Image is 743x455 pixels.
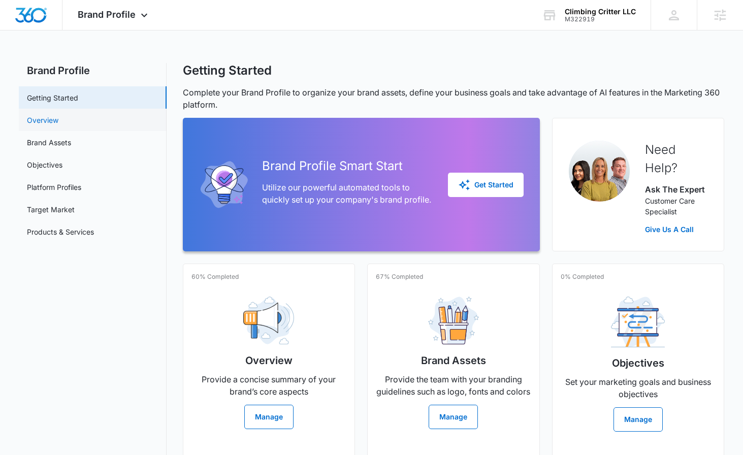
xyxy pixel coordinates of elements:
[191,272,239,281] p: 60% Completed
[376,272,423,281] p: 67% Completed
[183,63,272,78] h1: Getting Started
[645,224,708,235] a: Give Us A Call
[561,272,604,281] p: 0% Completed
[27,182,81,192] a: Platform Profiles
[448,173,524,197] button: Get Started
[28,16,50,24] div: v 4.0.25
[39,60,91,67] div: Domain Overview
[16,26,24,35] img: website_grey.svg
[421,353,486,368] h2: Brand Assets
[191,373,347,398] p: Provide a concise summary of your brand’s core aspects
[645,141,708,177] h2: Need Help?
[565,16,636,23] div: account id
[645,196,708,217] p: Customer Care Specialist
[27,59,36,67] img: tab_domain_overview_orange.svg
[27,137,71,148] a: Brand Assets
[26,26,112,35] div: Domain: [DOMAIN_NAME]
[101,59,109,67] img: tab_keywords_by_traffic_grey.svg
[16,16,24,24] img: logo_orange.svg
[569,141,630,202] img: Ask the Expert
[565,8,636,16] div: account name
[78,9,136,20] span: Brand Profile
[376,373,531,398] p: Provide the team with your branding guidelines such as logo, fonts and colors
[183,86,725,111] p: Complete your Brand Profile to organize your brand assets, define your business goals and take ad...
[27,92,78,103] a: Getting Started
[458,179,513,191] div: Get Started
[645,183,708,196] p: Ask the Expert
[27,226,94,237] a: Products & Services
[429,405,478,429] button: Manage
[613,407,663,432] button: Manage
[27,204,75,215] a: Target Market
[612,355,664,371] h2: Objectives
[27,115,58,125] a: Overview
[19,63,167,78] h2: Brand Profile
[262,157,432,175] h2: Brand Profile Smart Start
[27,159,62,170] a: Objectives
[245,353,293,368] h2: Overview
[262,181,432,206] p: Utilize our powerful automated tools to quickly set up your company's brand profile.
[112,60,171,67] div: Keywords by Traffic
[244,405,294,429] button: Manage
[561,376,716,400] p: Set your marketing goals and business objectives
